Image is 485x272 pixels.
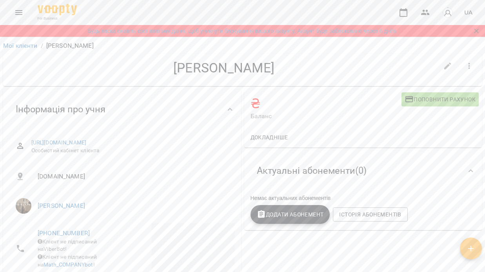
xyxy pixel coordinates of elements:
a: [PERSON_NAME] [38,202,85,209]
img: avatar_s.png [442,7,453,18]
span: Особистий кабінет клієнта [31,147,229,155]
span: Історія абонементів [339,210,401,219]
p: [PERSON_NAME] [46,41,94,50]
div: Актуальні абонементи(0) [244,151,482,191]
a: [URL][DOMAIN_NAME] [31,139,87,146]
a: Будь ласка оновіть свої платіжні данні, щоб уникнути блокування вашого акаунту. Акаунт буде забло... [87,27,397,35]
span: Докладніше [251,133,288,142]
button: Поповнити рахунок [401,92,479,106]
span: Поповнити рахунок [405,95,476,104]
h4: [PERSON_NAME] [9,60,438,76]
div: Інформація про учня [3,89,241,130]
span: Інформація про учня [16,103,105,115]
button: Історія абонементів [333,207,407,222]
button: Докладніше [247,130,291,144]
li: / [41,41,43,50]
span: Актуальні абонементи ( 0 ) [257,165,367,177]
span: [DOMAIN_NAME] [38,172,229,181]
span: Клієнт не підписаний на ViberBot! [38,238,97,252]
span: For Business [38,16,77,21]
button: Menu [9,3,28,22]
span: Додати Абонемент [257,210,324,219]
button: UA [461,5,476,20]
a: Math_COMPANYbot [44,261,93,268]
div: Немає актуальних абонементів [249,193,478,204]
a: Мої клієнти [3,42,38,49]
h4: ₴ [251,95,401,112]
button: Додати Абонемент [251,205,330,224]
img: Аліна Кузьмік [16,198,31,214]
span: UA [464,8,472,16]
img: Voopty Logo [38,4,77,15]
a: [PHONE_NUMBER] [38,229,90,237]
button: Закрити сповіщення [471,25,482,36]
nav: breadcrumb [3,41,482,50]
span: Клієнт не підписаний на ! [38,254,97,268]
span: Баланс [251,112,401,121]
